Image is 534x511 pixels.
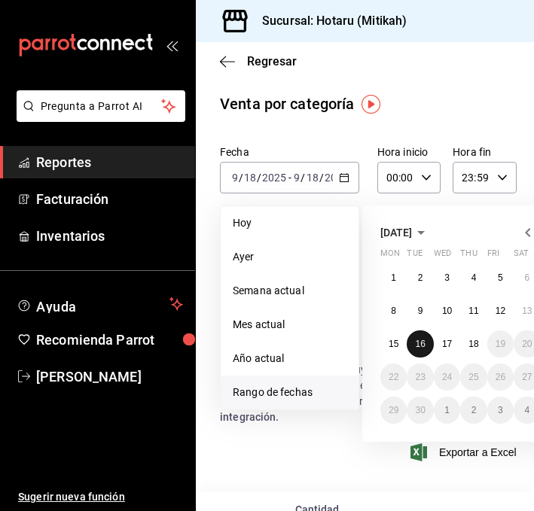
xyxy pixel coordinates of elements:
[468,306,478,316] abbr: September 11, 2025
[250,12,407,30] h3: Sucursal: Hotaru (Mitikah)
[415,405,425,415] abbr: September 30, 2025
[407,264,433,291] button: September 2, 2025
[487,248,499,264] abbr: Friday
[444,405,450,415] abbr: October 1, 2025
[380,330,407,357] button: September 15, 2025
[514,248,529,264] abbr: Saturday
[468,372,478,382] abbr: September 25, 2025
[391,272,396,283] abbr: September 1, 2025
[380,363,407,391] button: September 22, 2025
[380,224,430,242] button: [DATE]
[444,272,450,283] abbr: September 3, 2025
[442,372,452,382] abbr: September 24, 2025
[389,405,398,415] abbr: September 29, 2025
[247,54,297,68] span: Regresar
[233,351,346,367] span: Año actual
[407,297,433,324] button: September 9, 2025
[11,109,185,125] a: Pregunta a Parrot AI
[380,297,407,324] button: September 8, 2025
[460,330,487,357] button: September 18, 2025
[380,227,412,239] span: [DATE]
[407,248,422,264] abbr: Tuesday
[36,367,183,387] span: [PERSON_NAME]
[220,93,355,115] div: Venta por categoría
[293,172,301,184] input: --
[496,306,505,316] abbr: September 12, 2025
[18,489,183,505] span: Sugerir nueva función
[460,363,487,391] button: September 25, 2025
[460,297,487,324] button: September 11, 2025
[220,54,297,68] button: Regresar
[243,172,257,184] input: --
[319,172,324,184] span: /
[301,172,305,184] span: /
[434,330,460,357] button: September 17, 2025
[288,172,291,184] span: -
[389,339,398,349] abbr: September 15, 2025
[415,339,425,349] abbr: September 16, 2025
[220,147,359,157] label: Fecha
[418,306,423,316] abbr: September 9, 2025
[442,339,452,349] abbr: September 17, 2025
[233,249,346,265] span: Ayer
[522,306,532,316] abbr: September 13, 2025
[306,172,319,184] input: --
[407,363,433,391] button: September 23, 2025
[261,172,287,184] input: ----
[434,297,460,324] button: September 10, 2025
[233,215,346,231] span: Hoy
[522,372,532,382] abbr: September 27, 2025
[434,363,460,391] button: September 24, 2025
[487,363,514,391] button: September 26, 2025
[239,172,243,184] span: /
[362,95,380,114] img: Tooltip marker
[233,385,346,400] span: Rango de fechas
[498,405,503,415] abbr: October 3, 2025
[434,264,460,291] button: September 3, 2025
[471,405,477,415] abbr: October 2, 2025
[496,372,505,382] abbr: September 26, 2025
[487,330,514,357] button: September 19, 2025
[36,152,183,172] span: Reportes
[487,397,514,424] button: October 3, 2025
[233,283,346,299] span: Semana actual
[324,172,349,184] input: ----
[418,272,423,283] abbr: September 2, 2025
[487,297,514,324] button: September 12, 2025
[391,306,396,316] abbr: September 8, 2025
[471,272,477,283] abbr: September 4, 2025
[17,90,185,122] button: Pregunta a Parrot AI
[496,339,505,349] abbr: September 19, 2025
[453,147,516,157] label: Hora fin
[407,330,433,357] button: September 16, 2025
[434,248,451,264] abbr: Wednesday
[41,99,162,114] span: Pregunta a Parrot AI
[36,226,183,246] span: Inventarios
[524,272,529,283] abbr: September 6, 2025
[460,248,477,264] abbr: Thursday
[233,317,346,333] span: Mes actual
[442,306,452,316] abbr: September 10, 2025
[407,397,433,424] button: September 30, 2025
[231,172,239,184] input: --
[257,172,261,184] span: /
[434,397,460,424] button: October 1, 2025
[377,147,441,157] label: Hora inicio
[389,372,398,382] abbr: September 22, 2025
[460,264,487,291] button: September 4, 2025
[413,443,517,461] button: Exportar a Excel
[498,272,503,283] abbr: September 5, 2025
[524,405,529,415] abbr: October 4, 2025
[166,39,178,51] button: open_drawer_menu
[487,264,514,291] button: September 5, 2025
[380,248,400,264] abbr: Monday
[380,397,407,424] button: September 29, 2025
[36,295,163,313] span: Ayuda
[380,264,407,291] button: September 1, 2025
[460,397,487,424] button: October 2, 2025
[415,372,425,382] abbr: September 23, 2025
[36,189,183,209] span: Facturación
[468,339,478,349] abbr: September 18, 2025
